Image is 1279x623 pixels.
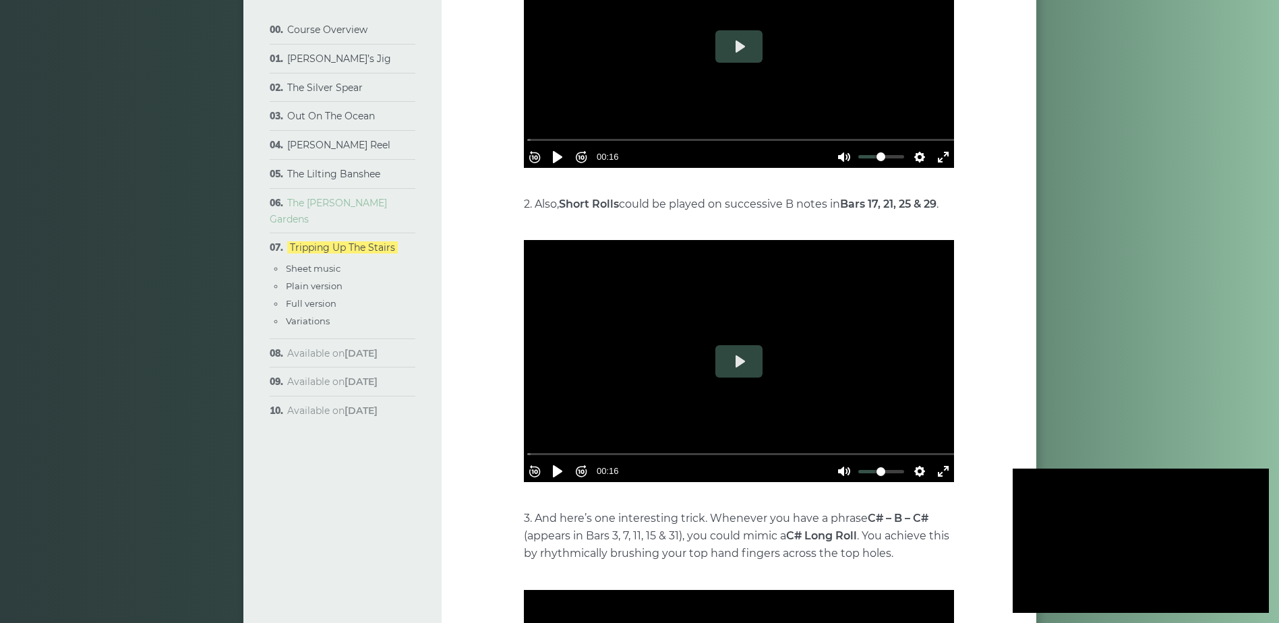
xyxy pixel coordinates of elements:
[287,347,378,359] span: Available on
[287,139,390,151] a: [PERSON_NAME] Reel
[287,110,375,122] a: Out On The Ocean
[868,512,928,525] strong: C# – B – C#
[345,405,378,417] strong: [DATE]
[287,376,378,388] span: Available on
[840,198,936,210] strong: Bars 17, 21, 25 & 29
[345,347,378,359] strong: [DATE]
[287,24,367,36] a: Course Overview
[287,82,363,94] a: The Silver Spear
[559,198,619,210] strong: Short Rolls
[286,280,343,291] a: Plain version
[270,197,387,225] a: The [PERSON_NAME] Gardens
[286,298,336,309] a: Full version
[524,510,954,562] p: 3. And here’s one interesting trick. Whenever you have a phrase (appears in Bars 3, 7, 11, 15 & 3...
[524,196,954,213] p: 2. Also, could be played on successive B notes in .
[287,168,380,180] a: The Lilting Banshee
[286,263,340,274] a: Sheet music
[286,316,330,326] a: Variations
[786,529,857,542] strong: C# Long Roll
[287,53,391,65] a: [PERSON_NAME]’s Jig
[287,405,378,417] span: Available on
[345,376,378,388] strong: [DATE]
[287,241,398,254] a: Tripping Up The Stairs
